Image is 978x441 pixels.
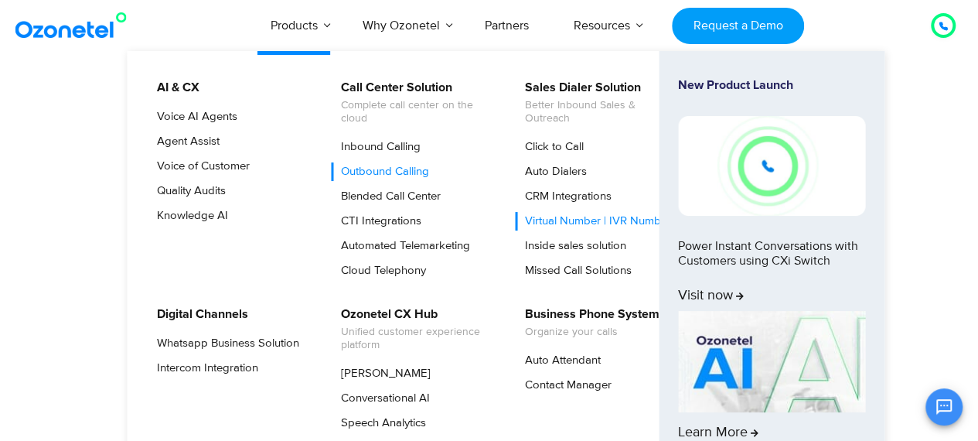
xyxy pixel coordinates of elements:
[525,99,677,125] span: Better Inbound Sales & Outreach
[331,162,431,181] a: Outbound Calling
[515,351,603,370] a: Auto Attendant
[147,305,250,324] a: Digital Channels
[331,78,496,128] a: Call Center SolutionComplete call center on the cloud
[147,359,261,378] a: Intercom Integration
[515,376,614,395] a: Contact Manager
[341,326,493,352] span: Unified customer experience platform
[331,138,423,156] a: Inbound Calling
[331,414,428,432] a: Speech Analytics
[331,187,443,206] a: Blended Call Center
[515,138,586,156] a: Click to Call
[331,305,496,354] a: Ozonetel CX HubUnified customer experience platform
[515,212,673,231] a: Virtual Number | IVR Number
[331,364,433,383] a: [PERSON_NAME]
[515,78,680,128] a: Sales Dialer SolutionBetter Inbound Sales & Outreach
[331,389,432,408] a: Conversational AI
[672,8,804,44] a: Request a Demo
[147,182,228,200] a: Quality Audits
[515,237,629,255] a: Inside sales solution
[515,162,589,181] a: Auto Dialers
[341,99,493,125] span: Complete call center on the cloud
[331,212,424,231] a: CTI Integrations
[678,116,865,215] img: New-Project-17.png
[678,288,744,305] span: Visit now
[678,311,865,413] img: AI
[525,326,659,339] span: Organize your calls
[147,132,222,151] a: Agent Assist
[331,262,428,280] a: Cloud Telephony
[678,78,865,305] a: New Product LaunchPower Instant Conversations with Customers using CXi SwitchVisit now
[925,388,963,426] button: Open chat
[147,108,240,126] a: Voice AI Agents
[515,305,662,341] a: Business Phone SystemOrganize your calls
[515,187,614,206] a: CRM Integrations
[147,78,202,97] a: AI & CX
[515,262,634,280] a: Missed Call Solutions
[147,334,302,353] a: Whatsapp Business Solution
[147,157,252,176] a: Voice of Customer
[331,237,472,255] a: Automated Telemarketing
[147,207,230,225] a: Knowledge AI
